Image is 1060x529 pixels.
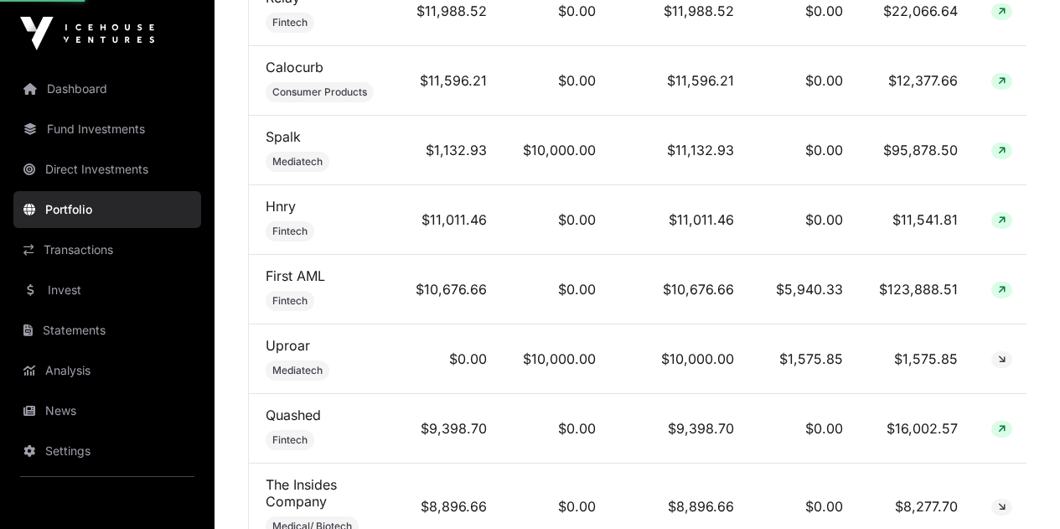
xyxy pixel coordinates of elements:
[392,255,504,324] td: $10,676.66
[272,86,367,99] span: Consumer Products
[392,116,504,185] td: $1,132.93
[613,185,751,255] td: $11,011.46
[13,312,201,349] a: Statements
[13,70,201,107] a: Dashboard
[13,392,201,429] a: News
[266,476,337,510] a: The Insides Company
[266,337,310,354] a: Uproar
[266,128,301,145] a: Spalk
[860,46,975,116] td: $12,377.66
[860,185,975,255] td: $11,541.81
[266,59,323,75] a: Calocurb
[504,116,613,185] td: $10,000.00
[751,185,860,255] td: $0.00
[13,231,201,268] a: Transactions
[13,111,201,148] a: Fund Investments
[860,324,975,394] td: $1,575.85
[272,155,323,169] span: Mediatech
[13,151,201,188] a: Direct Investments
[613,116,751,185] td: $11,132.93
[976,449,1060,529] iframe: Chat Widget
[504,46,613,116] td: $0.00
[13,272,201,309] a: Invest
[272,294,308,308] span: Fintech
[272,225,308,238] span: Fintech
[504,324,613,394] td: $10,000.00
[860,255,975,324] td: $123,888.51
[613,324,751,394] td: $10,000.00
[266,407,321,423] a: Quashed
[13,433,201,469] a: Settings
[613,255,751,324] td: $10,676.66
[272,364,323,377] span: Mediatech
[272,16,308,29] span: Fintech
[860,116,975,185] td: $95,878.50
[613,46,751,116] td: $11,596.21
[860,394,975,464] td: $16,002.57
[751,46,860,116] td: $0.00
[392,46,504,116] td: $11,596.21
[392,185,504,255] td: $11,011.46
[13,352,201,389] a: Analysis
[392,394,504,464] td: $9,398.70
[266,198,296,215] a: Hnry
[613,394,751,464] td: $9,398.70
[751,394,860,464] td: $0.00
[751,255,860,324] td: $5,940.33
[504,255,613,324] td: $0.00
[272,433,308,447] span: Fintech
[504,185,613,255] td: $0.00
[504,394,613,464] td: $0.00
[751,324,860,394] td: $1,575.85
[20,17,154,50] img: Icehouse Ventures Logo
[13,191,201,228] a: Portfolio
[392,324,504,394] td: $0.00
[266,267,325,284] a: First AML
[751,116,860,185] td: $0.00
